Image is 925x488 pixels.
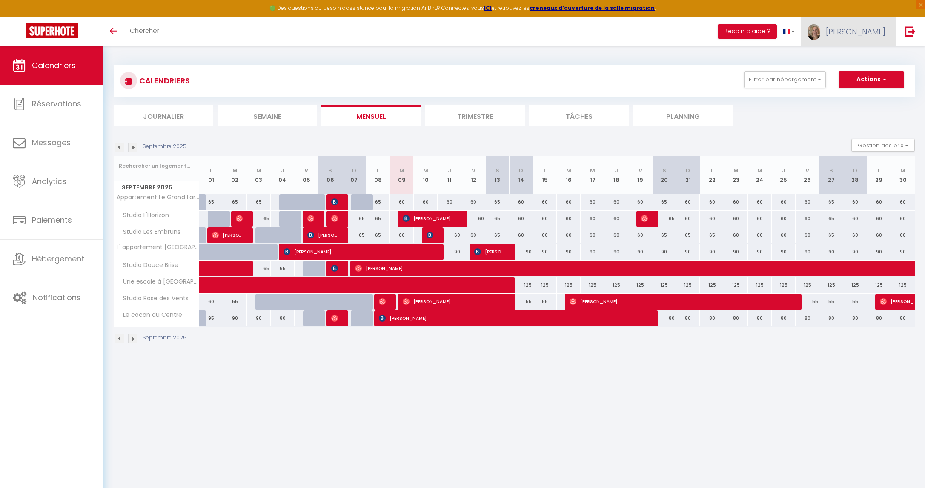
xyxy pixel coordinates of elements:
[218,105,317,126] li: Semaine
[557,277,581,293] div: 125
[819,310,843,326] div: 80
[390,227,414,243] div: 60
[878,166,880,175] abbr: L
[724,310,748,326] div: 80
[331,210,339,227] span: [PERSON_NAME]
[819,277,843,293] div: 125
[256,166,261,175] abbr: M
[628,156,652,194] th: 19
[223,156,247,194] th: 02
[867,211,891,227] div: 60
[448,166,451,175] abbr: J
[676,310,700,326] div: 80
[843,156,867,194] th: 28
[342,227,366,243] div: 65
[819,194,843,210] div: 65
[867,156,891,194] th: 29
[114,181,199,194] span: Septembre 2025
[199,194,223,210] div: 65
[509,211,533,227] div: 60
[639,166,642,175] abbr: V
[748,244,772,260] div: 90
[390,156,414,194] th: 09
[744,71,826,88] button: Filtrer par hébergement
[199,156,223,194] th: 01
[328,166,332,175] abbr: S
[33,292,81,303] span: Notifications
[223,310,247,326] div: 90
[557,227,581,243] div: 60
[604,156,628,194] th: 18
[509,156,533,194] th: 14
[32,176,66,187] span: Analytics
[843,244,867,260] div: 90
[662,166,666,175] abbr: S
[544,166,546,175] abbr: L
[676,244,700,260] div: 90
[566,166,571,175] abbr: M
[700,156,724,194] th: 22
[733,166,739,175] abbr: M
[900,166,905,175] abbr: M
[843,211,867,227] div: 60
[403,210,459,227] span: [PERSON_NAME]
[724,156,748,194] th: 23
[32,215,72,225] span: Paiements
[700,211,724,227] div: 60
[819,244,843,260] div: 90
[115,277,200,287] span: Une escale à [GEOGRAPHIC_DATA]
[700,277,724,293] div: 125
[143,143,186,151] p: Septembre 2025
[484,4,492,11] strong: ICI
[772,244,796,260] div: 90
[438,227,461,243] div: 60
[652,227,676,243] div: 65
[143,334,186,342] p: Septembre 2025
[119,158,194,174] input: Rechercher un logement...
[281,166,284,175] abbr: J
[676,156,700,194] th: 21
[748,194,772,210] div: 60
[748,310,772,326] div: 80
[530,4,655,11] a: créneaux d'ouverture de la salle migration
[533,294,557,310] div: 55
[891,227,915,243] div: 60
[796,310,819,326] div: 80
[772,156,796,194] th: 25
[223,194,247,210] div: 65
[461,211,485,227] div: 60
[867,277,891,293] div: 125
[342,156,366,194] th: 07
[485,227,509,243] div: 65
[423,166,428,175] abbr: M
[891,156,915,194] th: 30
[628,277,652,293] div: 125
[366,194,390,210] div: 65
[724,244,748,260] div: 90
[232,166,238,175] abbr: M
[533,277,557,293] div: 125
[115,211,171,220] span: Studio L'Horizon
[212,227,244,243] span: [PERSON_NAME]
[533,211,557,227] div: 60
[115,261,180,270] span: Studio Douce Brise
[676,227,700,243] div: 65
[307,227,340,243] span: [PERSON_NAME]
[772,194,796,210] div: 60
[843,194,867,210] div: 60
[772,310,796,326] div: 80
[819,294,843,310] div: 55
[801,17,896,46] a: ... [PERSON_NAME]
[628,194,652,210] div: 60
[652,194,676,210] div: 65
[891,194,915,210] div: 60
[247,211,271,227] div: 65
[724,277,748,293] div: 125
[123,17,166,46] a: Chercher
[509,244,533,260] div: 90
[461,194,485,210] div: 60
[808,24,820,40] img: ...
[533,156,557,194] th: 15
[115,244,200,250] span: L' appartement [GEOGRAPHIC_DATA]
[700,310,724,326] div: 80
